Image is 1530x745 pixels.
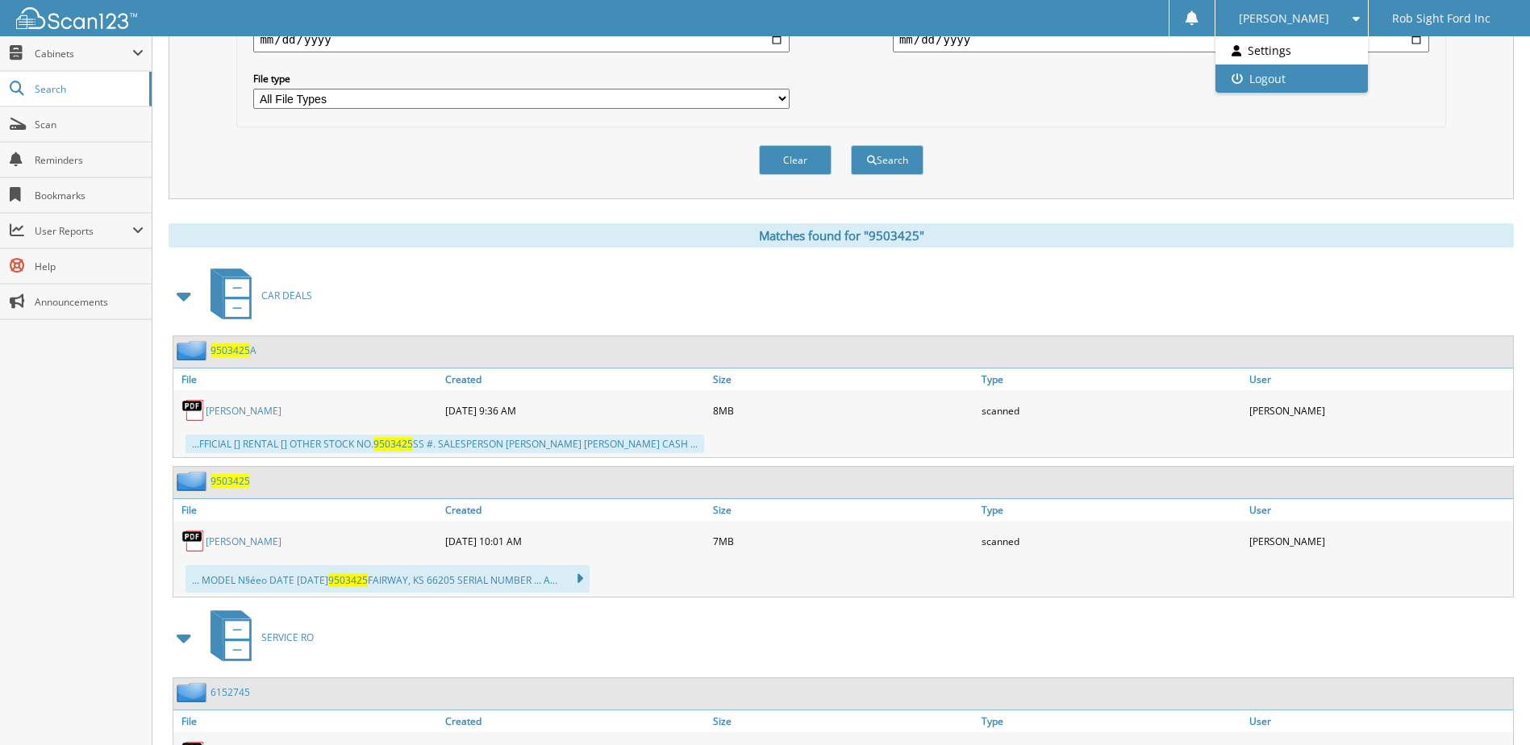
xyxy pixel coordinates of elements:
a: CAR DEALS [201,264,312,327]
a: Logout [1215,65,1368,93]
input: end [893,27,1429,52]
a: Size [709,710,977,732]
div: Matches found for "9503425" [169,223,1514,248]
span: CAR DEALS [261,289,312,302]
span: Rob Sight Ford Inc [1392,14,1490,23]
span: SERVICE RO [261,631,314,644]
span: Announcements [35,295,144,309]
div: scanned [978,394,1245,427]
div: [PERSON_NAME] [1245,525,1513,557]
img: scan123-logo-white.svg [16,7,137,29]
a: Created [441,499,709,521]
a: [PERSON_NAME] [206,535,281,548]
a: Settings [1215,36,1368,65]
img: PDF.png [181,398,206,422]
img: PDF.png [181,529,206,553]
button: Search [851,145,923,175]
a: Size [709,499,977,521]
span: [PERSON_NAME] [1239,14,1329,23]
a: Created [441,368,709,390]
span: Help [35,260,144,273]
img: folder2.png [177,682,211,702]
a: Type [978,368,1245,390]
a: 9503425A [211,343,256,357]
a: [PERSON_NAME] [206,404,281,418]
img: folder2.png [177,340,211,360]
a: File [173,368,441,390]
label: File type [253,72,790,85]
a: 6152745 [211,685,250,699]
a: Type [978,499,1245,521]
span: User Reports [35,224,132,238]
a: File [173,499,441,521]
span: 9503425 [211,343,250,357]
a: User [1245,710,1513,732]
div: 7MB [709,525,977,557]
div: [DATE] 9:36 AM [441,394,709,427]
div: [PERSON_NAME] [1245,394,1513,427]
iframe: Chat Widget [1449,668,1530,745]
a: Created [441,710,709,732]
div: scanned [978,525,1245,557]
div: 8MB [709,394,977,427]
img: folder2.png [177,471,211,491]
div: ...FFICIAL [] RENTAL [] OTHER STOCK NO. SS #. SALESPERSON [PERSON_NAME] [PERSON_NAME] CASH ... [186,435,704,453]
a: Type [978,710,1245,732]
span: Search [35,82,141,96]
span: Cabinets [35,47,132,60]
button: Clear [759,145,832,175]
input: start [253,27,790,52]
span: 9503425 [373,437,413,451]
a: SERVICE RO [201,606,314,669]
a: Size [709,368,977,390]
a: 9503425 [211,474,250,488]
a: User [1245,368,1513,390]
span: Reminders [35,153,144,167]
div: [DATE] 10:01 AM [441,525,709,557]
a: File [173,710,441,732]
span: Scan [35,118,144,131]
span: Bookmarks [35,189,144,202]
span: 9503425 [328,573,368,587]
div: ... MODEL N§éeo DATE [DATE] FAIRWAY, KS 66205 SERIAL NUMBER ... A... [186,565,590,593]
a: User [1245,499,1513,521]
